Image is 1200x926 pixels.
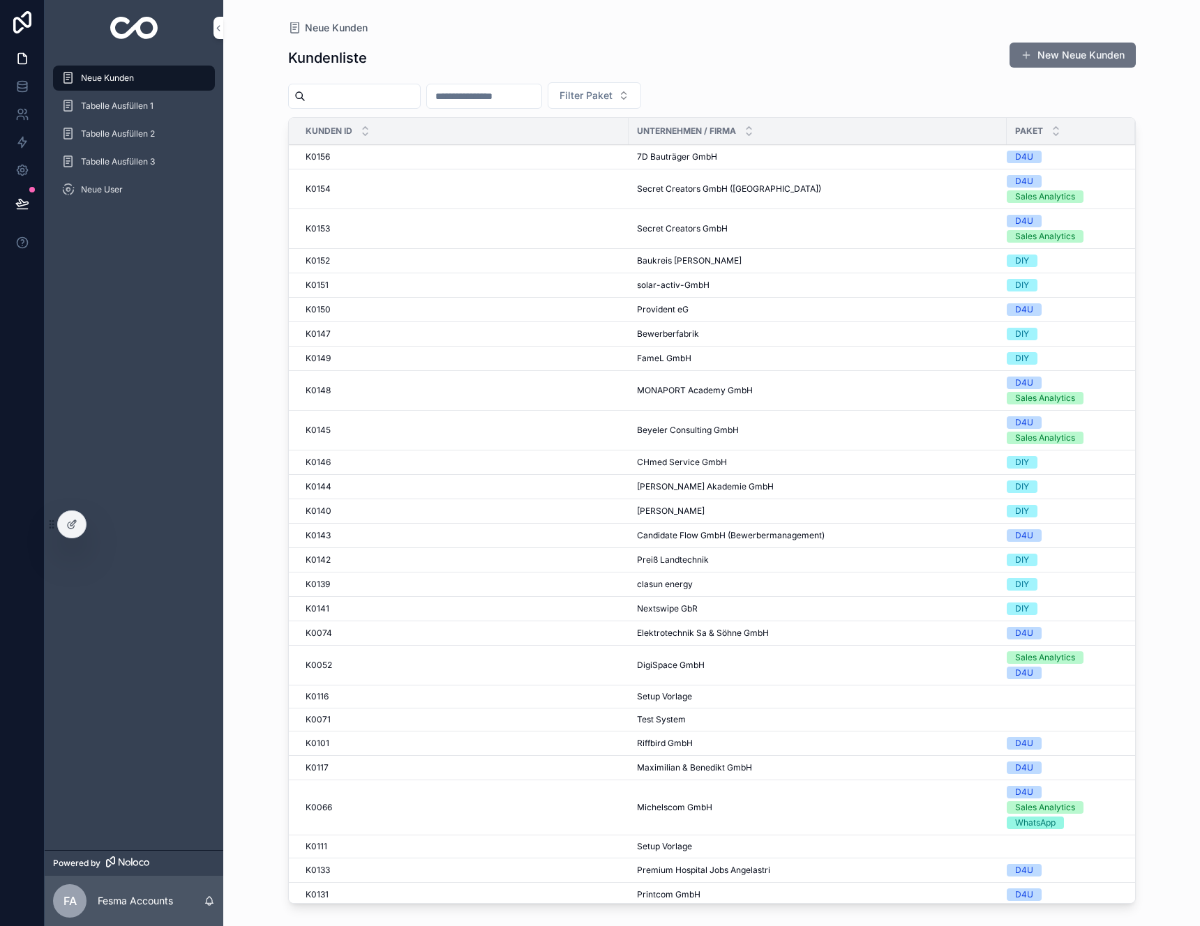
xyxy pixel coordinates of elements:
a: D4U [1007,761,1118,774]
button: Select Button [548,82,641,109]
a: DIY [1007,456,1118,469]
a: clasun energy [637,579,998,590]
a: K0150 [306,304,620,315]
span: K0142 [306,554,331,566]
a: K0139 [306,579,620,590]
a: DIY [1007,328,1118,340]
a: K0141 [306,603,620,614]
a: Printcom GmbH [637,889,998,900]
span: K0143 [306,530,331,541]
span: K0148 [306,385,331,396]
span: K0133 [306,865,330,876]
div: D4U [1015,175,1033,188]
div: D4U [1015,377,1033,389]
a: MONAPORT Academy GmbH [637,385,998,396]
span: K0111 [306,841,327,852]
div: Sales Analytics [1015,801,1075,814]
div: DIY [1015,279,1029,291]
button: New Neue Kunden [1010,43,1136,68]
a: D4U [1007,627,1118,639]
span: K0101 [306,738,329,749]
span: K0150 [306,304,331,315]
div: D4U [1015,667,1033,679]
span: Setup Vorlage [637,841,692,852]
span: K0146 [306,457,331,468]
a: DIY [1007,602,1118,615]
div: D4U [1015,416,1033,429]
span: K0117 [306,762,329,773]
a: K0153 [306,223,620,234]
a: Preiß Landtechnik [637,554,998,566]
a: K0147 [306,328,620,340]
div: D4U [1015,737,1033,750]
a: K0154 [306,183,620,195]
span: DigiSpace GmbH [637,660,705,671]
span: Maximilian & Benedikt GmbH [637,762,752,773]
div: DIY [1015,255,1029,267]
span: Nextswipe GbR [637,603,698,614]
a: Sales AnalyticsD4U [1007,651,1118,679]
span: 7D Bauträger GmbH [637,151,717,162]
a: DIY [1007,279,1118,291]
div: DIY [1015,328,1029,340]
span: Paket [1015,126,1043,137]
span: Tabelle Ausfüllen 2 [81,128,155,139]
a: Tabelle Ausfüllen 2 [53,121,215,146]
div: D4U [1015,888,1033,901]
a: Provident eG [637,304,998,315]
span: clasun energy [637,579,693,590]
a: D4USales Analytics [1007,215,1118,243]
span: [PERSON_NAME] Akademie GmbH [637,481,774,492]
span: Neue User [81,184,123,195]
a: K0156 [306,151,620,162]
span: Provident eG [637,304,689,315]
a: Neue User [53,177,215,202]
span: K0071 [306,714,331,725]
a: K0145 [306,425,620,436]
span: Filter Paket [560,89,613,103]
a: Setup Vorlage [637,841,998,852]
div: WhatsApp [1015,817,1056,829]
span: Michelscom GmbH [637,802,712,813]
a: K0131 [306,889,620,900]
img: App logo [110,17,158,39]
span: Premium Hospital Jobs Angelastri [637,865,770,876]
span: K0074 [306,628,332,639]
a: K0071 [306,714,620,725]
span: CHmed Service GmbH [637,457,727,468]
a: K0143 [306,530,620,541]
a: Beyeler Consulting GmbH [637,425,998,436]
a: Tabelle Ausfüllen 3 [53,149,215,174]
span: MONAPORT Academy GmbH [637,385,753,396]
a: Michelscom GmbH [637,802,998,813]
a: K0152 [306,255,620,266]
a: DIY [1007,554,1118,566]
a: D4U [1007,303,1118,316]
a: Baukreis [PERSON_NAME] [637,255,998,266]
span: Powered by [53,858,100,869]
span: K0144 [306,481,331,492]
span: FameL GmbH [637,353,691,364]
a: Candidate Flow GmbH (Bewerbermanagement) [637,530,998,541]
a: Powered by [45,850,223,876]
a: DigiSpace GmbH [637,660,998,671]
a: DIY [1007,505,1118,517]
span: Setup Vorlage [637,691,692,702]
a: K0052 [306,660,620,671]
a: K0074 [306,628,620,639]
a: K0144 [306,481,620,492]
span: Riffbird GmbH [637,738,693,749]
div: D4U [1015,786,1033,798]
a: DIY [1007,352,1118,365]
a: Test System [637,714,998,725]
a: Neue Kunden [53,66,215,91]
a: FameL GmbH [637,353,998,364]
a: DIY [1007,578,1118,591]
span: K0052 [306,660,332,671]
a: [PERSON_NAME] Akademie GmbH [637,481,998,492]
a: D4U [1007,864,1118,876]
a: Neue Kunden [288,21,368,35]
a: K0111 [306,841,620,852]
a: Tabelle Ausfüllen 1 [53,93,215,119]
a: K0148 [306,385,620,396]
